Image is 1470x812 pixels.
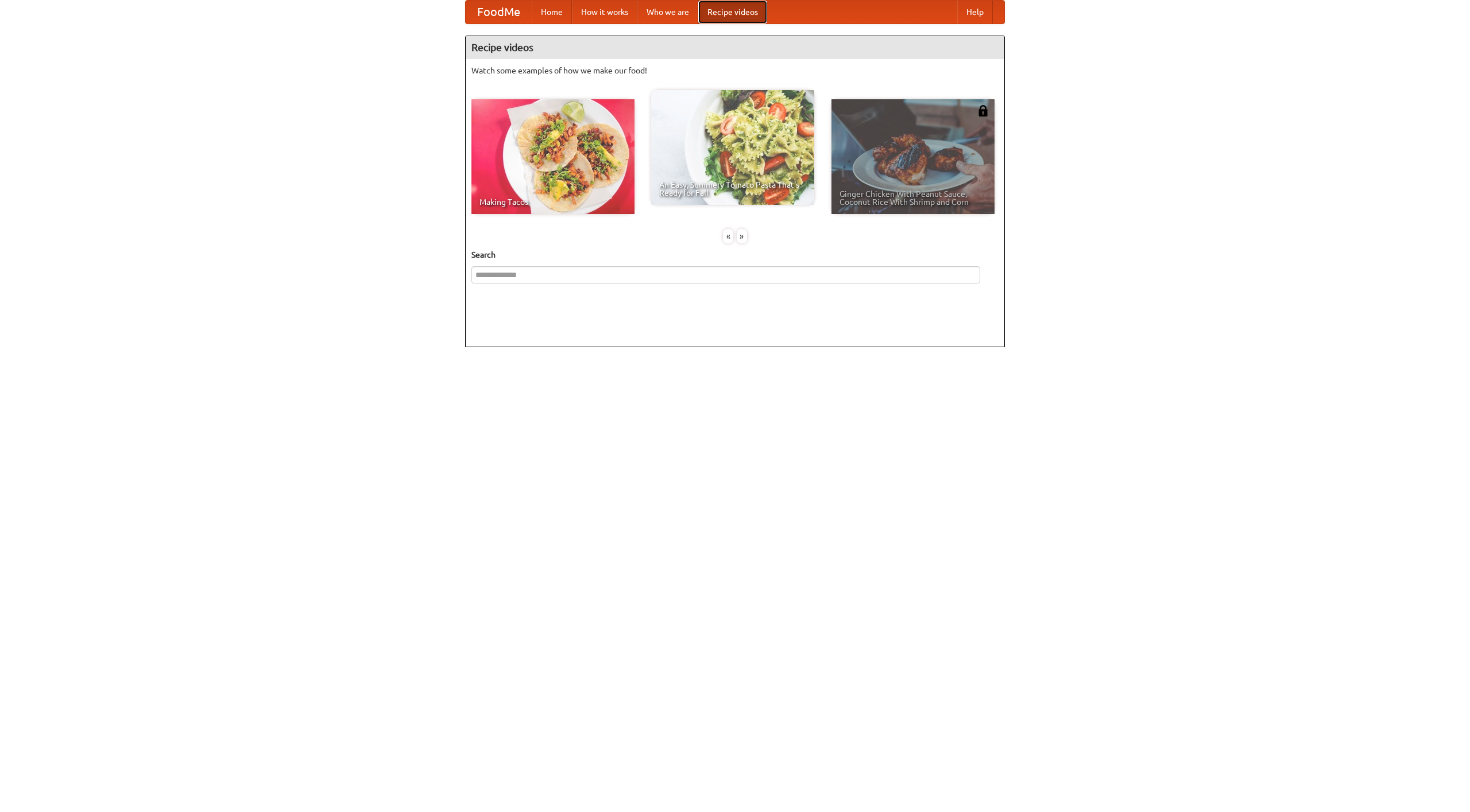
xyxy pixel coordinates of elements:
a: An Easy, Summery Tomato Pasta That's Ready for Fall [651,90,814,205]
a: Recipe videos [698,1,767,24]
h5: Search [471,249,999,261]
p: Watch some examples of how we make our food! [471,65,999,76]
img: 483408.png [977,105,989,116]
a: Home [532,1,572,24]
div: » [737,229,747,243]
h4: Recipe videos [466,36,1004,59]
div: « [723,229,733,243]
span: An Easy, Summery Tomato Pasta That's Ready for Fall [659,181,806,197]
a: Help [957,1,993,24]
a: Who we are [637,1,698,24]
span: Making Tacos [479,198,626,206]
a: Making Tacos [471,99,635,214]
a: How it works [572,1,637,24]
a: FoodMe [466,1,532,24]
